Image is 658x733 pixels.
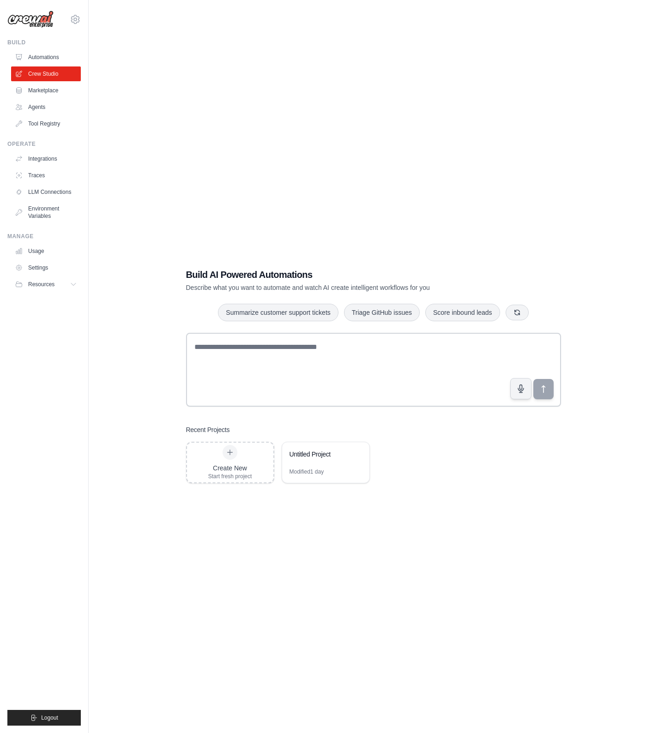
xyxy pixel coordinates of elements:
a: Automations [11,50,81,65]
h1: Build AI Powered Automations [186,268,496,281]
p: Describe what you want to automate and watch AI create intelligent workflows for you [186,283,496,292]
a: Marketplace [11,83,81,98]
div: Manage [7,233,81,240]
div: Untitled Project [290,450,353,459]
a: Agents [11,100,81,114]
a: LLM Connections [11,185,81,199]
div: Modified 1 day [290,468,324,475]
a: Crew Studio [11,66,81,81]
a: Integrations [11,151,81,166]
div: Start fresh project [208,473,252,480]
a: Traces [11,168,81,183]
a: Settings [11,260,81,275]
div: Operate [7,140,81,148]
h3: Recent Projects [186,425,230,434]
div: Build [7,39,81,46]
img: Logo [7,11,54,28]
button: Get new suggestions [506,305,529,320]
a: Environment Variables [11,201,81,223]
a: Tool Registry [11,116,81,131]
button: Score inbound leads [425,304,500,321]
button: Logout [7,710,81,726]
button: Summarize customer support tickets [218,304,338,321]
a: Usage [11,244,81,258]
span: Resources [28,281,54,288]
button: Triage GitHub issues [344,304,420,321]
button: Resources [11,277,81,292]
span: Logout [41,714,58,721]
div: Create New [208,463,252,473]
button: Click to speak your automation idea [510,378,531,399]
